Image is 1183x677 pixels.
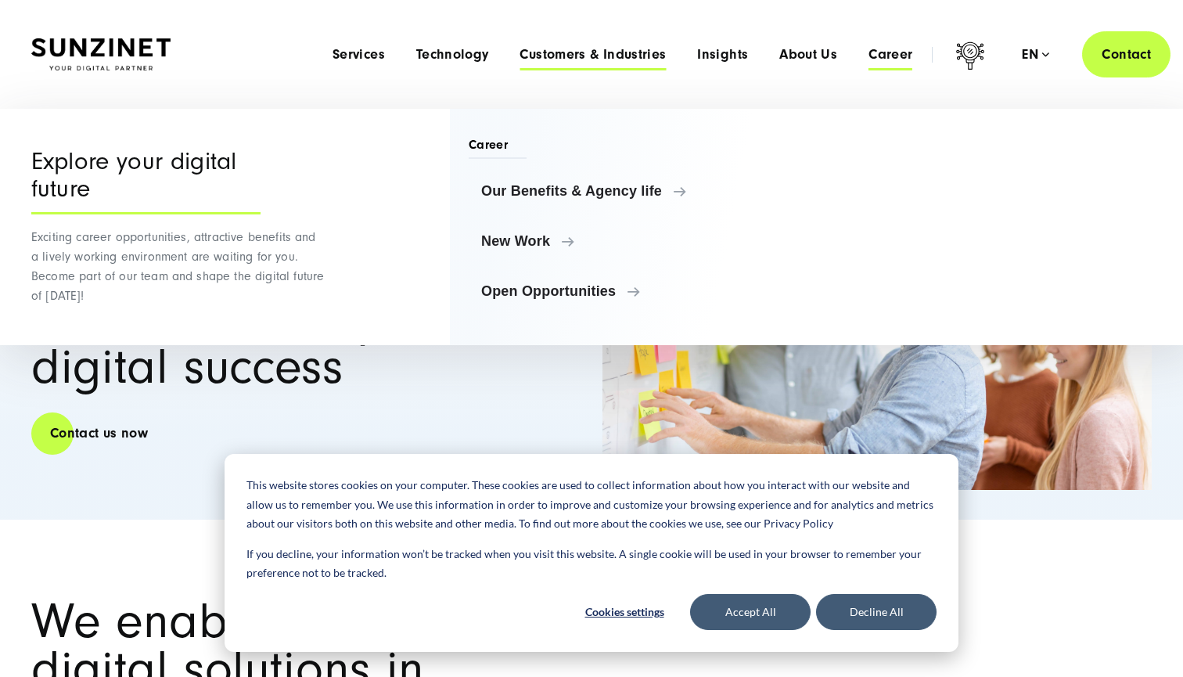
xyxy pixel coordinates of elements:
[225,454,958,652] div: Cookie banner
[31,228,325,306] p: Exciting career opportunities, attractive benefits and a lively working environment are waiting f...
[564,594,685,630] button: Cookies settings
[481,183,789,199] span: Our Benefits & Agency life
[481,233,789,249] span: New Work
[602,216,1152,491] img: Zwei Männer und zwei Frauen stehen vor einem Whiteboard und kleben bunte Post-its auf
[246,476,937,534] p: This website stores cookies on your computer. These cookies are used to collect information about...
[31,411,167,456] a: Contact us now
[1082,31,1170,77] a: Contact
[31,296,581,391] h1: We accelerate your digital success
[1022,47,1049,63] div: en
[416,47,489,63] a: Technology
[697,47,748,63] a: Insights
[816,594,937,630] button: Decline All
[868,47,912,63] a: Career
[690,594,811,630] button: Accept All
[520,47,666,63] a: Customers & Industries
[481,283,789,299] span: Open Opportunities
[469,136,527,159] span: Career
[469,222,801,260] a: New Work
[333,47,385,63] a: Services
[31,38,171,71] img: SUNZINET Full Service Digital Agentur
[469,172,801,210] a: Our Benefits & Agency life
[469,272,801,310] a: Open Opportunities
[779,47,837,63] a: About Us
[31,148,261,214] div: Explore your digital future
[246,545,937,583] p: If you decline, your information won’t be tracked when you visit this website. A single cookie wi...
